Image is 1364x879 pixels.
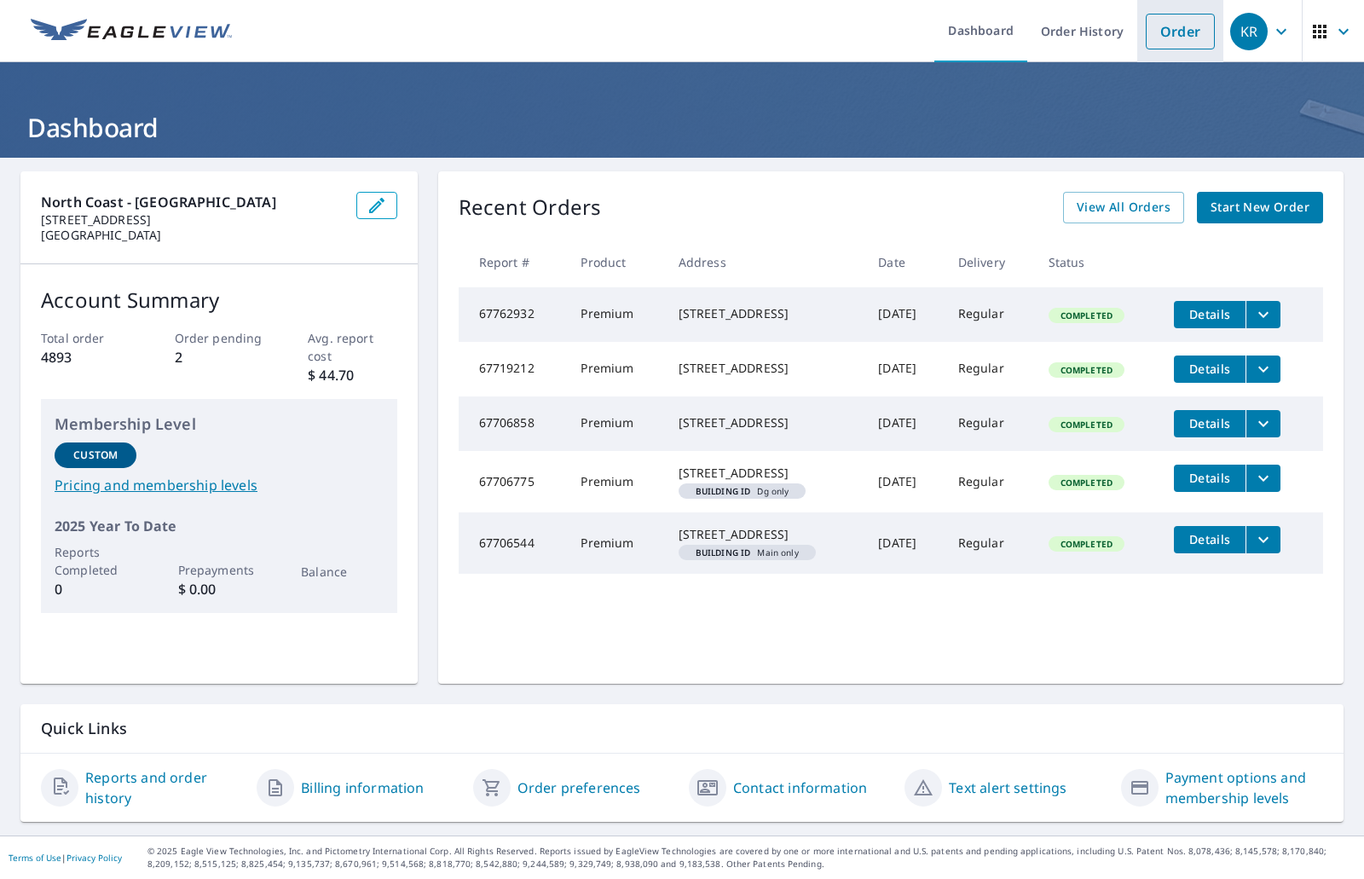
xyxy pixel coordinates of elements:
[1246,356,1280,383] button: filesDropdownBtn-67719212
[73,448,118,463] p: Custom
[85,767,243,808] a: Reports and order history
[1174,301,1246,328] button: detailsBtn-67762932
[1050,309,1123,321] span: Completed
[685,548,809,557] span: Main only
[41,192,343,212] p: North Coast - [GEOGRAPHIC_DATA]
[864,451,944,512] td: [DATE]
[1230,13,1268,50] div: KR
[864,396,944,451] td: [DATE]
[1165,767,1323,808] a: Payment options and membership levels
[567,342,664,396] td: Premium
[1246,526,1280,553] button: filesDropdownBtn-67706544
[665,237,865,287] th: Address
[1184,531,1235,547] span: Details
[567,237,664,287] th: Product
[41,347,130,367] p: 4893
[459,396,568,451] td: 67706858
[20,110,1344,145] h1: Dashboard
[679,414,852,431] div: [STREET_ADDRESS]
[178,561,260,579] p: Prepayments
[31,19,232,44] img: EV Logo
[1050,364,1123,376] span: Completed
[178,579,260,599] p: $ 0.00
[41,718,1323,739] p: Quick Links
[1197,192,1323,223] a: Start New Order
[1035,237,1160,287] th: Status
[459,512,568,574] td: 67706544
[679,465,852,482] div: [STREET_ADDRESS]
[679,305,852,322] div: [STREET_ADDRESS]
[1246,465,1280,492] button: filesDropdownBtn-67706775
[685,487,800,495] span: Dg only
[567,396,664,451] td: Premium
[1174,465,1246,492] button: detailsBtn-67706775
[679,360,852,377] div: [STREET_ADDRESS]
[1146,14,1215,49] a: Order
[308,365,396,385] p: $ 44.70
[55,543,136,579] p: Reports Completed
[55,516,384,536] p: 2025 Year To Date
[1184,470,1235,486] span: Details
[945,287,1035,342] td: Regular
[1174,356,1246,383] button: detailsBtn-67719212
[55,579,136,599] p: 0
[517,778,641,798] a: Order preferences
[733,778,867,798] a: Contact information
[9,853,122,863] p: |
[696,487,751,495] em: Building ID
[864,237,944,287] th: Date
[1211,197,1309,218] span: Start New Order
[567,287,664,342] td: Premium
[147,845,1355,870] p: © 2025 Eagle View Technologies, Inc. and Pictometry International Corp. All Rights Reserved. Repo...
[308,329,396,365] p: Avg. report cost
[1184,306,1235,322] span: Details
[459,451,568,512] td: 67706775
[301,778,424,798] a: Billing information
[1050,477,1123,489] span: Completed
[1246,301,1280,328] button: filesDropdownBtn-67762932
[1174,526,1246,553] button: detailsBtn-67706544
[1050,419,1123,431] span: Completed
[55,413,384,436] p: Membership Level
[945,396,1035,451] td: Regular
[41,329,130,347] p: Total order
[864,512,944,574] td: [DATE]
[1174,410,1246,437] button: detailsBtn-67706858
[864,287,944,342] td: [DATE]
[945,451,1035,512] td: Regular
[1184,415,1235,431] span: Details
[41,228,343,243] p: [GEOGRAPHIC_DATA]
[459,342,568,396] td: 67719212
[459,237,568,287] th: Report #
[864,342,944,396] td: [DATE]
[1184,361,1235,377] span: Details
[1077,197,1170,218] span: View All Orders
[175,347,263,367] p: 2
[945,237,1035,287] th: Delivery
[459,287,568,342] td: 67762932
[175,329,263,347] p: Order pending
[41,212,343,228] p: [STREET_ADDRESS]
[66,852,122,864] a: Privacy Policy
[679,526,852,543] div: [STREET_ADDRESS]
[949,778,1066,798] a: Text alert settings
[945,342,1035,396] td: Regular
[945,512,1035,574] td: Regular
[567,512,664,574] td: Premium
[567,451,664,512] td: Premium
[459,192,602,223] p: Recent Orders
[55,475,384,495] a: Pricing and membership levels
[1050,538,1123,550] span: Completed
[696,548,751,557] em: Building ID
[1063,192,1184,223] a: View All Orders
[9,852,61,864] a: Terms of Use
[1246,410,1280,437] button: filesDropdownBtn-67706858
[41,285,397,315] p: Account Summary
[301,563,383,581] p: Balance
